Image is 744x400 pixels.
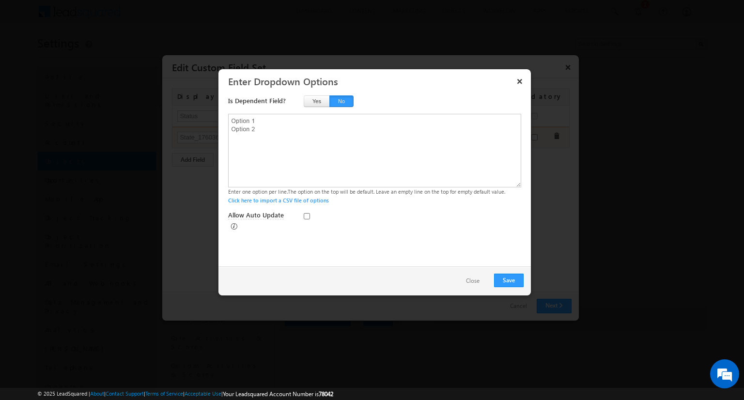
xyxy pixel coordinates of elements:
[494,274,524,287] button: Save
[185,390,221,397] a: Acceptable Use
[13,90,177,290] textarea: Type your message and hit 'Enter'
[288,188,505,195] span: The option on the top will be default. Leave an empty line on the top for empty default value.
[456,274,489,288] button: Close
[512,73,527,90] button: ×
[145,390,183,397] a: Terms of Service
[228,211,284,219] span: Allow Auto Update
[106,390,144,397] a: Contact Support
[37,389,333,399] span: © 2025 LeadSquared | | | | |
[16,51,41,63] img: d_60004797649_company_0_60004797649
[90,390,104,397] a: About
[304,95,330,107] button: Yes
[223,390,333,398] span: Your Leadsquared Account Number is
[50,51,163,63] div: Chat with us now
[132,298,176,311] em: Start Chat
[228,96,286,105] span: Is Dependent Field?
[159,5,182,28] div: Minimize live chat window
[329,95,354,107] button: No
[228,73,527,90] h3: Enter Dropdown Options
[228,187,524,196] div: Enter one option per line.
[228,196,524,205] div: Click here to import a CSV file of options
[319,390,333,398] span: 78042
